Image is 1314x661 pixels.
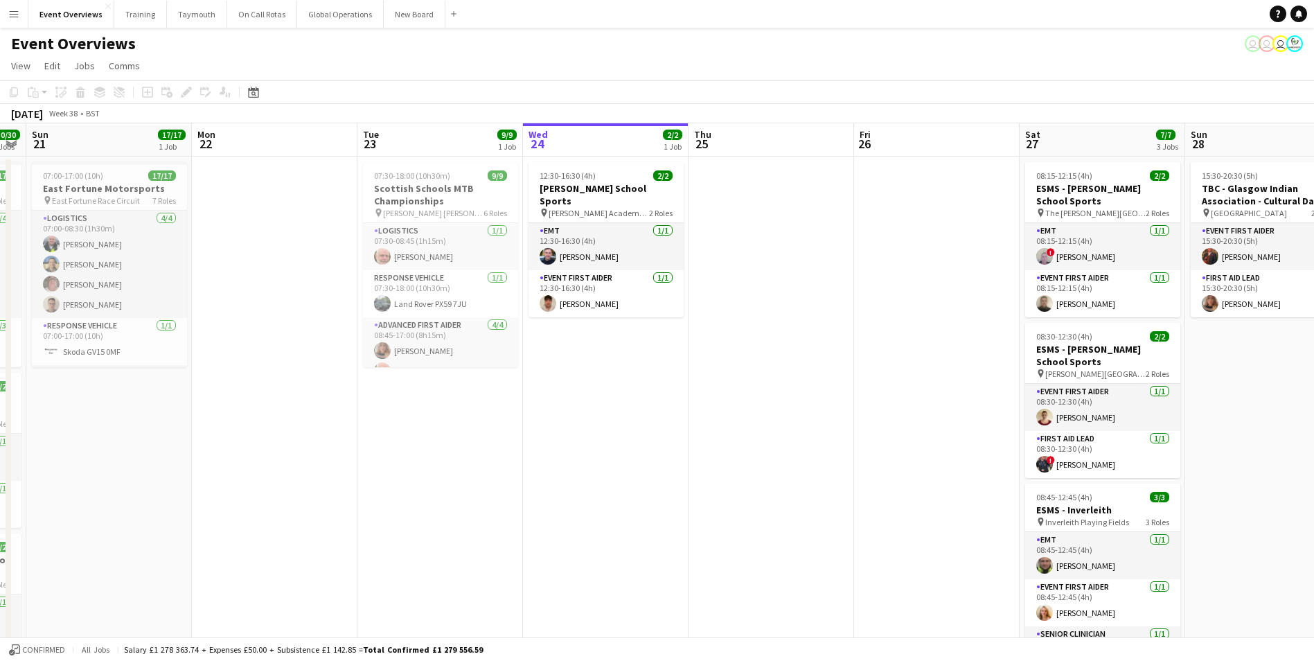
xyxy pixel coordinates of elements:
button: Confirmed [7,642,67,658]
a: View [6,57,36,75]
h1: Event Overviews [11,33,136,54]
a: Edit [39,57,66,75]
div: [DATE] [11,107,43,121]
a: Comms [103,57,145,75]
span: Jobs [74,60,95,72]
span: All jobs [79,644,112,655]
a: Jobs [69,57,100,75]
span: Total Confirmed £1 279 556.59 [363,644,483,655]
span: Confirmed [22,645,65,655]
button: Taymouth [167,1,227,28]
span: Edit [44,60,60,72]
div: BST [86,108,100,118]
div: Salary £1 278 363.74 + Expenses £50.00 + Subsistence £1 142.85 = [124,644,483,655]
button: Global Operations [297,1,384,28]
app-user-avatar: Operations Team [1245,35,1261,52]
button: Training [114,1,167,28]
button: Event Overviews [28,1,114,28]
span: Week 38 [46,108,80,118]
button: On Call Rotas [227,1,297,28]
button: New Board [384,1,445,28]
span: View [11,60,30,72]
app-user-avatar: Operations Team [1272,35,1289,52]
app-user-avatar: Operations Manager [1286,35,1303,52]
app-user-avatar: Operations Team [1259,35,1275,52]
span: Comms [109,60,140,72]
